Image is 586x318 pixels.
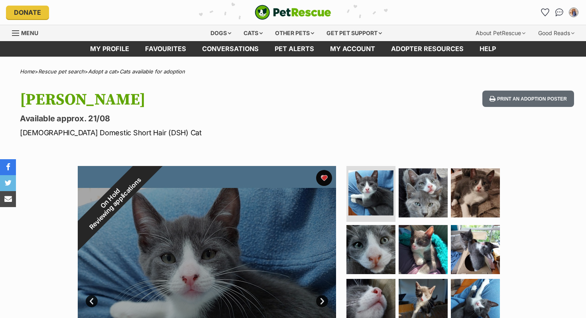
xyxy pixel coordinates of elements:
img: logo-cat-932fe2b9b8326f06289b0f2fb663e598f794de774fb13d1741a6617ecf9a85b4.svg [255,5,331,20]
a: My profile [82,41,137,57]
div: Other pets [269,25,320,41]
a: Favourites [137,41,194,57]
a: Menu [12,25,44,40]
a: Adopt a cat [88,68,116,75]
a: Help [472,41,504,57]
p: [DEMOGRAPHIC_DATA] Domestic Short Hair (DSH) Cat [20,127,357,138]
a: conversations [194,41,267,57]
img: chat-41dd97257d64d25036548639549fe6c8038ab92f7586957e7f3b1b290dea8141.svg [555,8,564,16]
a: Rescue pet search [38,68,85,75]
img: Photo of Vinnie [451,168,500,217]
a: Home [20,68,35,75]
a: Pet alerts [267,41,322,57]
a: My account [322,41,383,57]
a: Adopter resources [383,41,472,57]
a: Conversations [553,6,566,19]
button: My account [567,6,580,19]
a: Prev [86,295,98,307]
a: Next [316,295,328,307]
a: Donate [6,6,49,19]
img: Photo of Vinnie [399,168,448,217]
img: Photo of Vinnie [399,225,448,274]
p: Available approx. 21/08 [20,113,357,124]
a: PetRescue [255,5,331,20]
span: Reviewing applications [88,176,143,231]
ul: Account quick links [539,6,580,19]
a: Favourites [539,6,551,19]
span: Menu [21,30,38,36]
button: Print an adoption poster [482,91,574,107]
h1: [PERSON_NAME] [20,91,357,109]
img: Photo of Vinnie [348,170,393,215]
div: Get pet support [321,25,387,41]
img: Photo of Vinnie [451,225,500,274]
div: Cats [238,25,268,41]
button: favourite [316,170,332,186]
div: On Hold [56,144,170,258]
div: Good Reads [533,25,580,41]
img: Photo of Vinnie [346,225,395,274]
a: Cats available for adoption [120,68,185,75]
div: About PetRescue [470,25,531,41]
img: Steph profile pic [570,8,578,16]
div: Dogs [205,25,237,41]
